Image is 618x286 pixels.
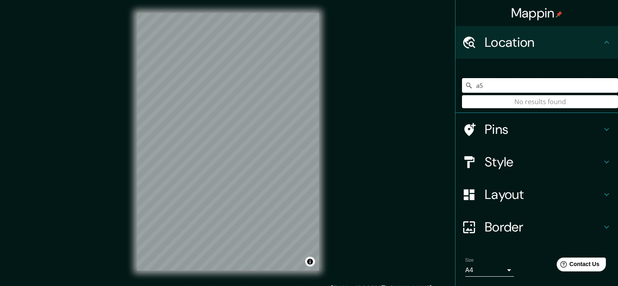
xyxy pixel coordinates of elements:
img: pin-icon.png [556,11,562,17]
h4: Location [485,34,602,50]
div: Layout [455,178,618,211]
h4: Border [485,219,602,235]
label: Size [465,257,474,264]
h4: Style [485,154,602,170]
iframe: Help widget launcher [546,254,609,277]
h4: Pins [485,121,602,138]
div: Location [455,26,618,59]
h4: Mappin [511,5,563,21]
canvas: Map [137,13,319,271]
div: A4 [465,264,514,277]
input: Pick your city or area [462,78,618,93]
div: Border [455,211,618,243]
div: Style [455,146,618,178]
button: Toggle attribution [305,257,315,266]
div: No results found [462,95,618,108]
h4: Layout [485,186,602,203]
div: Pins [455,113,618,146]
